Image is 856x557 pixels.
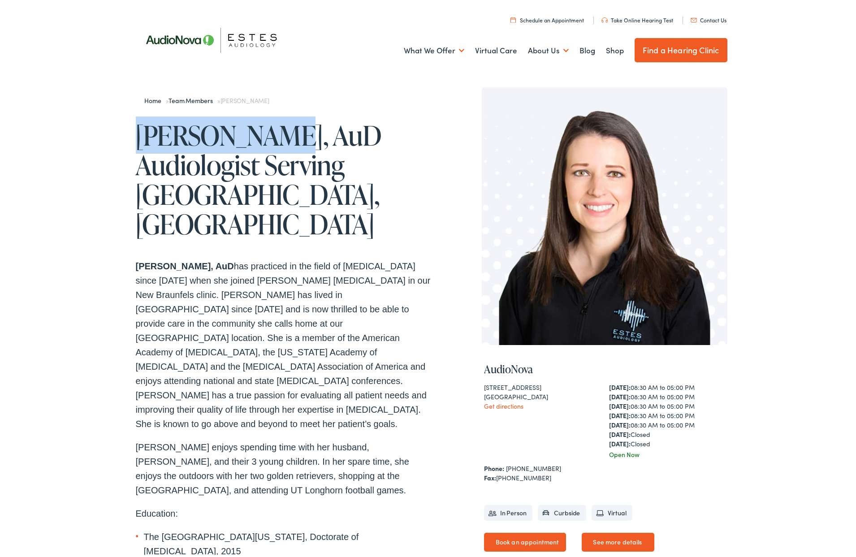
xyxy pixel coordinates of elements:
[579,32,595,65] a: Blog
[609,380,631,389] strong: [DATE]:
[609,380,725,446] div: 08:30 AM to 05:00 PM 08:30 AM to 05:00 PM 08:30 AM to 05:00 PM 08:30 AM to 05:00 PM 08:30 AM to 0...
[475,32,517,65] a: Virtual Care
[592,503,632,518] li: Virtual
[484,531,566,549] a: Book an appointment
[484,503,533,518] li: In Person
[136,504,432,518] p: Education:
[484,462,504,471] strong: Phone:
[136,527,432,556] li: The [GEOGRAPHIC_DATA][US_STATE], Doctorate of [MEDICAL_DATA], 2015
[582,531,654,549] a: See more details
[609,390,631,399] strong: [DATE]:
[609,448,725,457] div: Open Now
[145,94,166,103] a: Home
[136,257,432,429] p: has practiced in the field of [MEDICAL_DATA] since [DATE] when she joined [PERSON_NAME] [MEDICAL_...
[145,94,269,103] span: » »
[136,438,432,495] p: [PERSON_NAME] enjoys spending time with her husband, [PERSON_NAME], and their 3 young children. I...
[601,15,608,21] img: utility icon
[538,503,586,518] li: Curbside
[609,427,631,436] strong: [DATE]:
[136,118,432,237] h1: [PERSON_NAME], AuD Audiologist Serving [GEOGRAPHIC_DATA], [GEOGRAPHIC_DATA]
[609,437,631,446] strong: [DATE]:
[635,36,727,60] a: Find a Hearing Clinic
[506,462,561,471] a: [PHONE_NUMBER]
[220,94,269,103] span: [PERSON_NAME]
[609,409,631,418] strong: [DATE]:
[606,32,624,65] a: Shop
[691,16,697,20] img: utility icon
[136,259,234,269] strong: [PERSON_NAME], AuD
[404,32,464,65] a: What We Offer
[484,390,600,399] div: [GEOGRAPHIC_DATA]
[510,15,516,21] img: utility icon
[484,399,523,408] a: Get directions
[609,418,631,427] strong: [DATE]:
[609,399,631,408] strong: [DATE]:
[528,32,569,65] a: About Us
[484,471,496,480] strong: Fax:
[169,94,217,103] a: Team Members
[484,380,600,390] div: [STREET_ADDRESS]
[510,14,584,22] a: Schedule an Appointment
[601,14,674,22] a: Take Online Hearing Test
[484,361,725,374] h4: AudioNova
[691,14,727,22] a: Contact Us
[484,471,725,480] div: [PHONE_NUMBER]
